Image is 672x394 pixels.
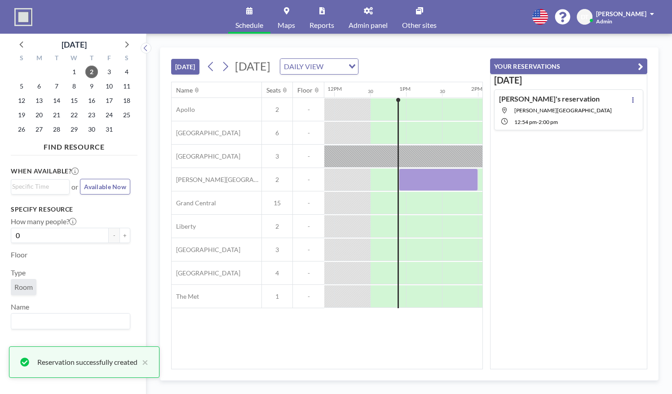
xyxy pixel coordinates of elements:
[596,18,612,25] span: Admin
[297,86,313,94] div: Floor
[349,22,388,29] span: Admin panel
[119,228,130,243] button: +
[137,357,148,367] button: close
[262,222,292,230] span: 2
[293,176,324,184] span: -
[118,53,135,65] div: S
[11,302,29,311] label: Name
[37,357,137,367] div: Reservation successfully created
[172,152,240,160] span: [GEOGRAPHIC_DATA]
[11,217,76,226] label: How many people?
[440,89,445,94] div: 30
[293,129,324,137] span: -
[85,123,98,136] span: Thursday, October 30, 2025
[172,292,199,301] span: The Met
[494,75,643,86] h3: [DATE]
[83,53,100,65] div: T
[85,80,98,93] span: Thursday, October 9, 2025
[33,80,45,93] span: Monday, October 6, 2025
[71,182,78,191] span: or
[11,180,69,193] div: Search for option
[326,61,343,72] input: Search for option
[262,246,292,254] span: 3
[172,246,240,254] span: [GEOGRAPHIC_DATA]
[15,94,28,107] span: Sunday, October 12, 2025
[62,38,87,51] div: [DATE]
[68,80,80,93] span: Wednesday, October 8, 2025
[85,109,98,121] span: Thursday, October 23, 2025
[120,94,133,107] span: Saturday, October 18, 2025
[50,94,63,107] span: Tuesday, October 14, 2025
[50,123,63,136] span: Tuesday, October 28, 2025
[68,94,80,107] span: Wednesday, October 15, 2025
[399,85,411,92] div: 1PM
[15,80,28,93] span: Sunday, October 5, 2025
[327,85,342,92] div: 12PM
[402,22,437,29] span: Other sites
[100,53,118,65] div: F
[13,53,31,65] div: S
[103,66,115,78] span: Friday, October 3, 2025
[33,94,45,107] span: Monday, October 13, 2025
[12,315,125,327] input: Search for option
[282,61,325,72] span: DAILY VIEW
[84,183,126,190] span: Available Now
[68,109,80,121] span: Wednesday, October 22, 2025
[11,139,137,151] h4: FIND RESOURCE
[172,129,240,137] span: [GEOGRAPHIC_DATA]
[262,176,292,184] span: 2
[262,106,292,114] span: 2
[293,152,324,160] span: -
[235,22,263,29] span: Schedule
[293,292,324,301] span: -
[176,86,193,94] div: Name
[581,13,588,21] span: DT
[31,53,48,65] div: M
[172,176,261,184] span: [PERSON_NAME][GEOGRAPHIC_DATA]
[539,119,558,125] span: 2:00 PM
[66,53,83,65] div: W
[85,66,98,78] span: Thursday, October 2, 2025
[293,199,324,207] span: -
[262,269,292,277] span: 4
[293,269,324,277] span: -
[280,59,358,74] div: Search for option
[14,283,33,291] span: Room
[172,106,195,114] span: Apollo
[68,66,80,78] span: Wednesday, October 1, 2025
[514,119,537,125] span: 12:54 PM
[172,269,240,277] span: [GEOGRAPHIC_DATA]
[85,94,98,107] span: Thursday, October 16, 2025
[120,109,133,121] span: Saturday, October 25, 2025
[262,152,292,160] span: 3
[172,222,196,230] span: Liberty
[11,268,26,277] label: Type
[293,246,324,254] span: -
[12,182,64,191] input: Search for option
[471,85,482,92] div: 2PM
[15,109,28,121] span: Sunday, October 19, 2025
[262,199,292,207] span: 15
[80,179,130,195] button: Available Now
[48,53,66,65] div: T
[309,22,334,29] span: Reports
[11,250,27,259] label: Floor
[103,109,115,121] span: Friday, October 24, 2025
[171,59,199,75] button: [DATE]
[103,94,115,107] span: Friday, October 17, 2025
[514,107,612,114] span: Ellis Island
[262,129,292,137] span: 6
[15,123,28,136] span: Sunday, October 26, 2025
[33,123,45,136] span: Monday, October 27, 2025
[109,228,119,243] button: -
[266,86,281,94] div: Seats
[11,314,130,329] div: Search for option
[278,22,295,29] span: Maps
[33,109,45,121] span: Monday, October 20, 2025
[120,66,133,78] span: Saturday, October 4, 2025
[499,94,600,103] h4: [PERSON_NAME]'s reservation
[537,119,539,125] span: -
[235,59,270,73] span: [DATE]
[11,205,130,213] h3: Specify resource
[262,292,292,301] span: 1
